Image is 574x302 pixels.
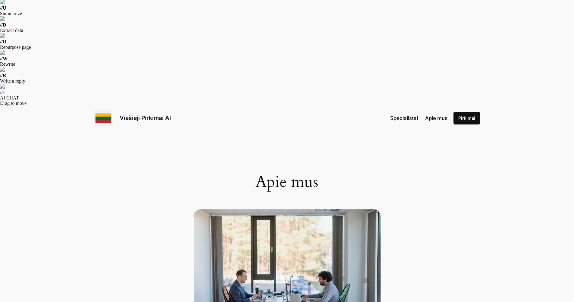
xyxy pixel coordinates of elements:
a: Specialistai [390,114,418,122]
span: Apie mus [425,115,447,121]
h1: Apie mus [194,173,381,191]
a: Apie mus [425,114,447,122]
img: Viešieji pirkimai logo [94,109,112,127]
a: Pirkimai [453,112,480,124]
a: Viešieji Pirkimai AI [120,114,171,121]
span: Specialistai [390,115,418,121]
nav: Navigation [390,114,447,122]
